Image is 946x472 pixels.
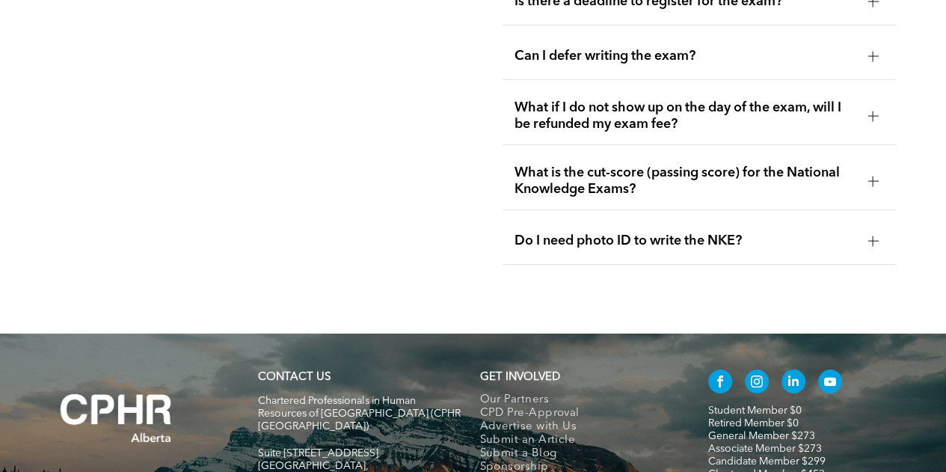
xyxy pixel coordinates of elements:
[818,370,842,397] a: youtube
[258,372,331,383] a: CONTACT US
[708,405,802,416] a: Student Member $0
[515,233,856,249] span: Do I need photo ID to write the NKE?
[479,434,677,447] a: Submit an Article
[258,396,461,432] span: Chartered Professionals in Human Resources of [GEOGRAPHIC_DATA] (CPHR [GEOGRAPHIC_DATA])
[258,448,378,459] span: Suite [STREET_ADDRESS]
[708,456,826,467] a: Candidate Member $299
[515,48,856,64] span: Can I defer writing the exam?
[708,370,732,397] a: facebook
[708,418,799,429] a: Retired Member $0
[479,447,677,461] a: Submit a Blog
[515,165,856,197] span: What is the cut-score (passing score) for the National Knowledge Exams?
[708,431,815,441] a: General Member $273
[479,420,677,434] a: Advertise with Us
[479,372,559,383] span: GET INVOLVED
[479,393,677,407] a: Our Partners
[708,444,822,454] a: Associate Member $273
[745,370,769,397] a: instagram
[781,370,805,397] a: linkedin
[479,407,677,420] a: CPD Pre-Approval
[515,99,856,132] span: What if I do not show up on the day of the exam, will I be refunded my exam fee?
